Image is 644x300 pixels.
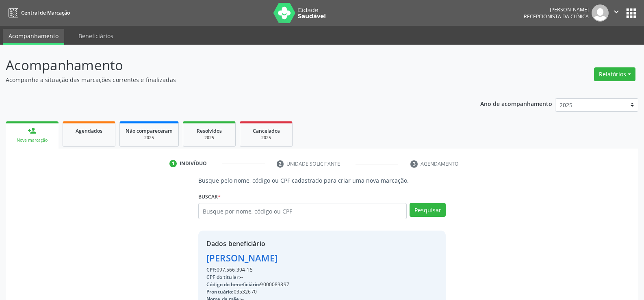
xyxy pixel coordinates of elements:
[480,98,552,108] p: Ano de acompanhamento
[180,160,207,167] div: Indivíduo
[624,6,638,20] button: apps
[198,176,446,185] p: Busque pelo nome, código ou CPF cadastrado para criar uma nova marcação.
[592,4,609,22] img: img
[28,126,37,135] div: person_add
[197,127,222,134] span: Resolvidos
[206,266,217,273] span: CPF:
[76,127,102,134] span: Agendados
[206,288,234,295] span: Prontuário:
[198,203,407,219] input: Busque por nome, código ou CPF
[206,281,319,288] div: 9000089397
[11,137,53,143] div: Nova marcação
[206,281,260,288] span: Código do beneficiário:
[3,29,64,45] a: Acompanhamento
[198,190,221,203] label: Buscar
[253,127,280,134] span: Cancelados
[410,203,446,217] button: Pesquisar
[6,76,449,84] p: Acompanhe a situação das marcações correntes e finalizadas
[206,274,319,281] div: --
[206,288,319,296] div: 03532670
[524,13,589,20] span: Recepcionista da clínica
[246,135,286,141] div: 2025
[524,6,589,13] div: [PERSON_NAME]
[21,9,70,16] span: Central de Marcação
[206,251,319,265] div: [PERSON_NAME]
[73,29,119,43] a: Beneficiários
[594,67,635,81] button: Relatórios
[189,135,230,141] div: 2025
[126,127,173,134] span: Não compareceram
[609,4,624,22] button: 
[206,239,319,248] div: Dados beneficiário
[206,266,319,274] div: 097.566.394-15
[6,55,449,76] p: Acompanhamento
[206,274,240,281] span: CPF do titular:
[169,160,177,167] div: 1
[612,7,621,16] i: 
[6,6,70,19] a: Central de Marcação
[126,135,173,141] div: 2025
